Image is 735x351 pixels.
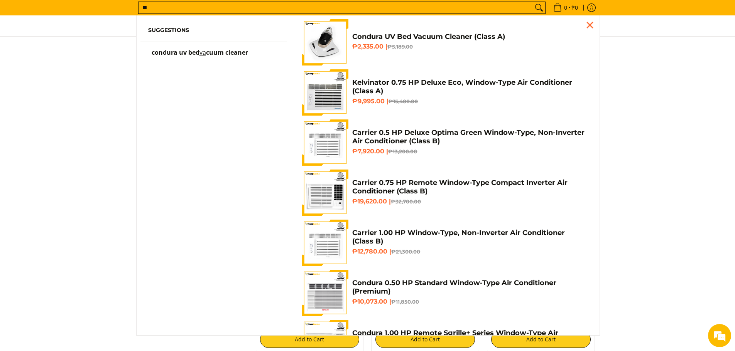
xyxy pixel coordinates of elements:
del: ₱15,400.00 [389,98,418,104]
img: Carrier 0.75 HP Remote Window-Type Compact Inverter Air Conditioner (Class B) [302,170,348,216]
p: condura uv bed vacuum cleaner [152,50,248,63]
a: Carrier 0.75 HP Remote Window-Type Compact Inverter Air Conditioner (Class B) Carrier 0.75 HP Rem... [302,170,588,216]
h6: Suggestions [148,27,279,34]
span: 0 [563,5,568,10]
div: Chat with us now [40,43,130,53]
h4: Carrier 0.75 HP Remote Window-Type Compact Inverter Air Conditioner (Class B) [352,178,588,196]
a: Carrier 0.5 HP Deluxe Optima Green Window-Type, Non-Inverter Air Conditioner (Class B) Carrier 0.... [302,119,588,166]
img: Carrier 1.00 HP Window-Type, Non-Inverter Air Conditioner (Class B) [302,220,348,266]
h6: ₱10,073.00 | [352,298,588,306]
button: Add to Cart [375,331,475,348]
button: Add to Cart [491,331,591,348]
span: cuum cleaner [206,48,248,57]
div: Minimize live chat window [127,4,145,22]
a: Condura UV Bed Vacuum Cleaner (Class A) Condura UV Bed Vacuum Cleaner (Class A) ₱2,335.00 |₱5,189.00 [302,19,588,65]
h4: Kelvinator 0.75 HP Deluxe Eco, Window-Type Air Conditioner (Class A) [352,78,588,96]
span: We're online! [45,97,106,175]
h4: Condura 1.00 HP Remote Sgrille+ Series Window-Type Air Conditioner (Premium) [352,329,588,346]
h4: Condura 0.50 HP Standard Window-Type Air Conditioner (Premium) [352,279,588,296]
a: condura-wrac-6s-premium-mang-kosme Condura 0.50 HP Standard Window-Type Air Conditioner (Premium)... [302,270,588,316]
del: ₱13,200.00 [388,148,417,155]
h6: ₱12,780.00 | [352,248,588,255]
span: ₱0 [570,5,579,10]
a: Kelvinator 0.75 HP Deluxe Eco, Window-Type Air Conditioner (Class A) Kelvinator 0.75 HP Deluxe Ec... [302,69,588,116]
span: condura uv bed [152,48,199,57]
h6: ₱7,920.00 | [352,148,588,155]
button: Search [533,2,545,13]
textarea: Type your message and hit 'Enter' [4,210,147,237]
h6: ₱9,995.00 | [352,97,588,105]
h4: Carrier 1.00 HP Window-Type, Non-Inverter Air Conditioner (Class B) [352,228,588,246]
h4: Condura UV Bed Vacuum Cleaner (Class A) [352,32,588,41]
img: Kelvinator 0.75 HP Deluxe Eco, Window-Type Air Conditioner (Class A) [302,69,348,116]
del: ₱32,700.00 [391,198,421,205]
mark: va [199,48,206,57]
del: ₱11,850.00 [391,299,419,305]
img: condura-wrac-6s-premium-mang-kosme [302,270,348,316]
a: Carrier 1.00 HP Window-Type, Non-Inverter Air Conditioner (Class B) Carrier 1.00 HP Window-Type, ... [302,220,588,266]
a: condura uv bed vacuum cleaner [148,50,279,63]
button: Add to Cart [260,331,360,348]
span: • [551,3,580,12]
h6: ₱19,620.00 | [352,198,588,205]
h4: Carrier 0.5 HP Deluxe Optima Green Window-Type, Non-Inverter Air Conditioner (Class B) [352,128,588,146]
del: ₱21,300.00 [391,249,420,255]
img: Condura UV Bed Vacuum Cleaner (Class A) [302,19,348,65]
div: Close pop up [584,19,596,31]
h6: ₱2,335.00 | [352,43,588,50]
img: Carrier 0.5 HP Deluxe Optima Green Window-Type, Non-Inverter Air Conditioner (Class B) [302,119,348,166]
del: ₱5,189.00 [387,44,413,50]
